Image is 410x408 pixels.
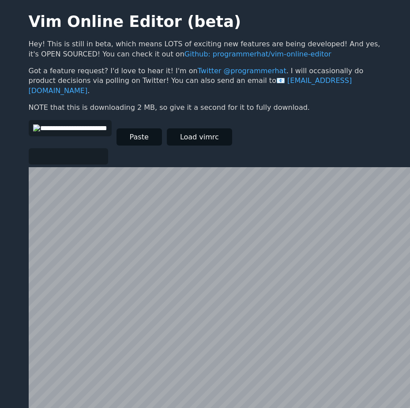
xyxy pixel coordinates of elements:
a: [EMAIL_ADDRESS][DOMAIN_NAME] [29,76,352,94]
button: Load vimrc [167,128,232,146]
a: Twitter @programmerhat [198,67,286,75]
h1: Vim Online Editor (beta) [29,11,382,32]
p: Hey! This is still in beta, which means LOTS of exciting new features are being developed! And ye... [29,39,382,59]
a: Github: programmerhat/vim-online-editor [184,50,331,58]
p: NOTE that this is downloading 2 MB, so give it a second for it to fully download. [29,103,382,112]
p: Got a feature request? I'd love to hear it! I'm on . I will occasionally do product decisions via... [29,66,382,96]
button: Paste [117,128,162,146]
